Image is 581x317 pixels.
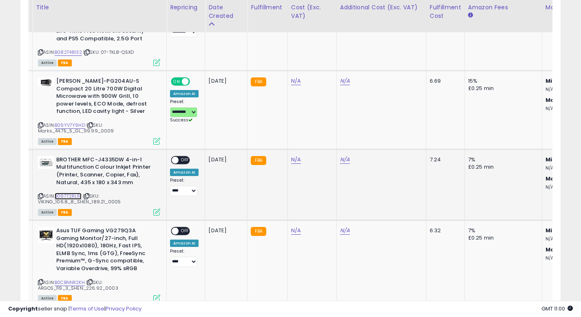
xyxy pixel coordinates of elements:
[170,3,201,12] div: Repricing
[291,227,301,235] a: N/A
[468,77,536,85] div: 15%
[56,156,155,188] b: BROTHER MFC-J4335DW 4-in-1 Multifunction Colour Inkjet Printer (Printer, Scanner, Copier, Fax), N...
[38,156,160,215] div: ASIN:
[38,209,57,216] span: All listings currently available for purchase on Amazon
[38,156,54,169] img: 31fqk3m6s4L._SL40_.jpg
[340,156,350,164] a: N/A
[208,77,241,85] div: [DATE]
[468,12,473,19] small: Amazon Fees.
[208,3,244,20] div: Date Created
[546,175,560,183] b: Max:
[251,77,266,86] small: FBA
[170,99,199,123] div: Preset:
[340,3,423,12] div: Additional Cost (Exc. VAT)
[546,156,558,163] b: Min:
[56,227,155,274] b: Asus TUF Gaming VG279Q3A Gaming Monitor/27-inch, Full HD(1920x1080), 180Hz, Fast IPS, ELMB Sync, ...
[38,227,54,243] img: 41aFhDXM2ZL._SL40_.jpg
[468,163,536,171] div: £0.25 min
[55,122,85,129] a: B09YV7Y9HD
[36,3,163,12] div: Title
[38,77,160,144] div: ASIN:
[546,96,560,104] b: Max:
[430,156,458,163] div: 7.24
[208,227,241,234] div: [DATE]
[38,193,121,205] span: | SKU: VIKING_106.8_8_SHEN_189.21_0005
[468,85,536,92] div: £0.25 min
[291,3,333,20] div: Cost (Exc. VAT)
[208,156,241,163] div: [DATE]
[170,240,199,247] div: Amazon AI
[56,77,155,117] b: [PERSON_NAME]-PG204AU-S Compact 20 Litre 700W Digital Microwave with 900W Grill, 10 power levels,...
[38,138,57,145] span: All listings currently available for purchase on Amazon
[251,3,284,12] div: Fulfillment
[468,227,536,234] div: 7%
[340,227,350,235] a: N/A
[55,49,82,56] a: B082T48132
[38,122,114,134] span: | SKU: Marks_44.75_5_GL_99.99_0009
[83,49,134,55] span: | SKU: 07-TKL8-Q5XD
[170,249,199,267] div: Preset:
[430,3,461,20] div: Fulfillment Cost
[179,156,192,163] span: OFF
[58,59,72,66] span: FBA
[291,156,301,164] a: N/A
[8,305,141,313] div: seller snap | |
[58,138,72,145] span: FBA
[38,279,118,291] span: | SKU: ARGOS_119_3_SHEN_226.92_0003
[189,78,202,85] span: OFF
[106,305,141,313] a: Privacy Policy
[179,228,192,235] span: OFF
[55,279,85,286] a: B0CBNNR2KH
[340,77,350,85] a: N/A
[468,234,536,242] div: £0.25 min
[468,156,536,163] div: 7%
[170,117,192,123] span: Success
[58,209,72,216] span: FBA
[430,77,458,85] div: 6.69
[468,3,539,12] div: Amazon Fees
[546,227,558,234] b: Min:
[70,305,104,313] a: Terms of Use
[251,227,266,236] small: FBA
[291,77,301,85] a: N/A
[546,246,560,253] b: Max:
[38,77,54,86] img: 21O3aSOsVhL._SL40_.jpg
[55,193,82,200] a: B09772RL91
[430,227,458,234] div: 6.32
[172,78,182,85] span: ON
[38,59,57,66] span: All listings currently available for purchase on Amazon
[546,77,558,85] b: Min:
[541,305,573,313] span: 2025-08-16 11:00 GMT
[170,90,199,97] div: Amazon AI
[170,178,199,196] div: Preset:
[251,156,266,165] small: FBA
[170,169,199,176] div: Amazon AI
[8,305,38,313] strong: Copyright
